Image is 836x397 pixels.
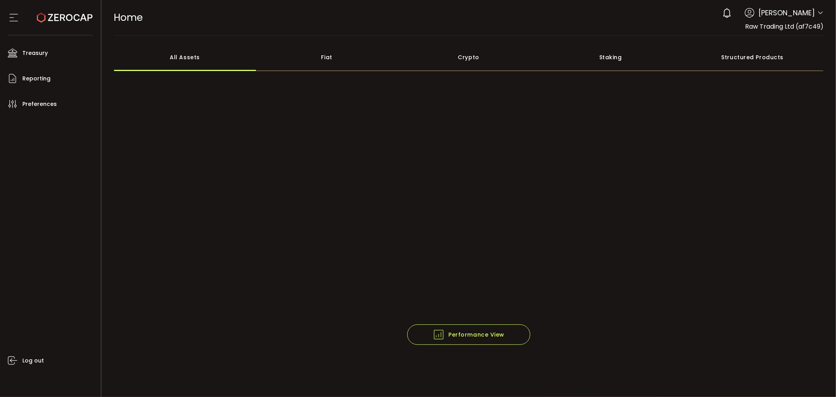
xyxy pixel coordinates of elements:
span: Log out [22,355,44,366]
span: Treasury [22,47,48,59]
div: Staking [540,44,682,71]
button: Performance View [407,324,530,345]
div: Structured Products [682,44,823,71]
span: Raw Trading Ltd (af7c49) [745,22,823,31]
div: Fiat [256,44,398,71]
span: Home [114,11,143,24]
span: Performance View [433,329,504,341]
span: [PERSON_NAME] [758,7,815,18]
span: Reporting [22,73,51,84]
div: Crypto [398,44,540,71]
span: Preferences [22,98,57,110]
div: All Assets [114,44,256,71]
